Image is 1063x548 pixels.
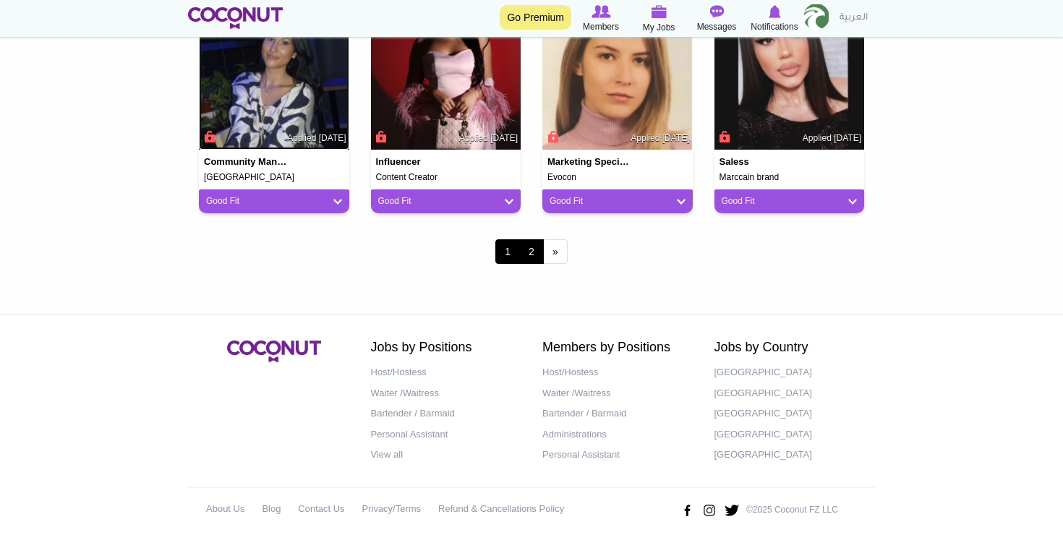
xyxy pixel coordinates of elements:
[714,341,865,355] h2: Jobs by Country
[697,20,737,34] span: Messages
[202,129,215,144] span: Connect to Unlock the Profile
[376,157,460,167] h4: Influencer
[206,195,342,207] a: Good Fit
[362,499,422,520] a: Privacy/Terms
[651,5,667,18] img: My Jobs
[371,445,521,466] a: View all
[720,157,803,167] h4: Saless
[542,341,693,355] h2: Members by Positions
[227,341,321,362] img: Coconut
[262,499,281,520] a: Blog
[709,5,724,18] img: Messages
[542,362,693,383] a: Host/Hostess
[746,504,838,516] p: ©2025 Coconut FZ LLC
[688,4,746,34] a: Messages Messages
[500,5,571,30] a: Go Premium
[542,383,693,404] a: Waiter /Waitress
[374,129,387,144] span: Connect to Unlock the Profile
[720,173,860,182] h5: Marccain brand
[722,195,858,207] a: Good Fit
[371,362,521,383] a: Host/Hostess
[371,383,521,404] a: Waiter /Waitress
[714,424,865,445] a: [GEOGRAPHIC_DATA]
[592,5,610,18] img: Browse Members
[371,341,521,355] h2: Jobs by Positions
[550,195,686,207] a: Good Fit
[751,20,798,34] span: Notifications
[371,424,521,445] a: Personal Assistant
[204,173,344,182] h5: [GEOGRAPHIC_DATA]
[542,424,693,445] a: Administrations
[547,157,631,167] h4: Marketing Specialist
[714,362,865,383] a: [GEOGRAPHIC_DATA]
[543,239,568,264] a: next ›
[832,4,875,33] a: العربية
[376,173,516,182] h5: Content Creator
[438,499,564,520] a: Refund & Cancellations Policy
[519,239,544,264] a: 2
[378,195,514,207] a: Good Fit
[206,499,244,520] a: About Us
[298,499,344,520] a: Contact Us
[679,499,695,522] img: Facebook
[583,20,619,34] span: Members
[371,403,521,424] a: Bartender / Barmaid
[769,5,781,18] img: Notifications
[701,499,717,522] img: Instagram
[714,403,865,424] a: [GEOGRAPHIC_DATA]
[188,7,283,29] img: Home
[542,445,693,466] a: Personal Assistant
[724,499,740,522] img: Twitter
[746,4,803,34] a: Notifications Notifications
[204,157,288,167] h4: Community Manager
[545,129,558,144] span: Connect to Unlock the Profile
[572,4,630,34] a: Browse Members Members
[717,129,730,144] span: Connect to Unlock the Profile
[714,445,865,466] a: [GEOGRAPHIC_DATA]
[643,20,675,35] span: My Jobs
[630,4,688,35] a: My Jobs My Jobs
[495,239,520,264] span: 1
[547,173,688,182] h5: Evocon
[714,383,865,404] a: [GEOGRAPHIC_DATA]
[542,403,693,424] a: Bartender / Barmaid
